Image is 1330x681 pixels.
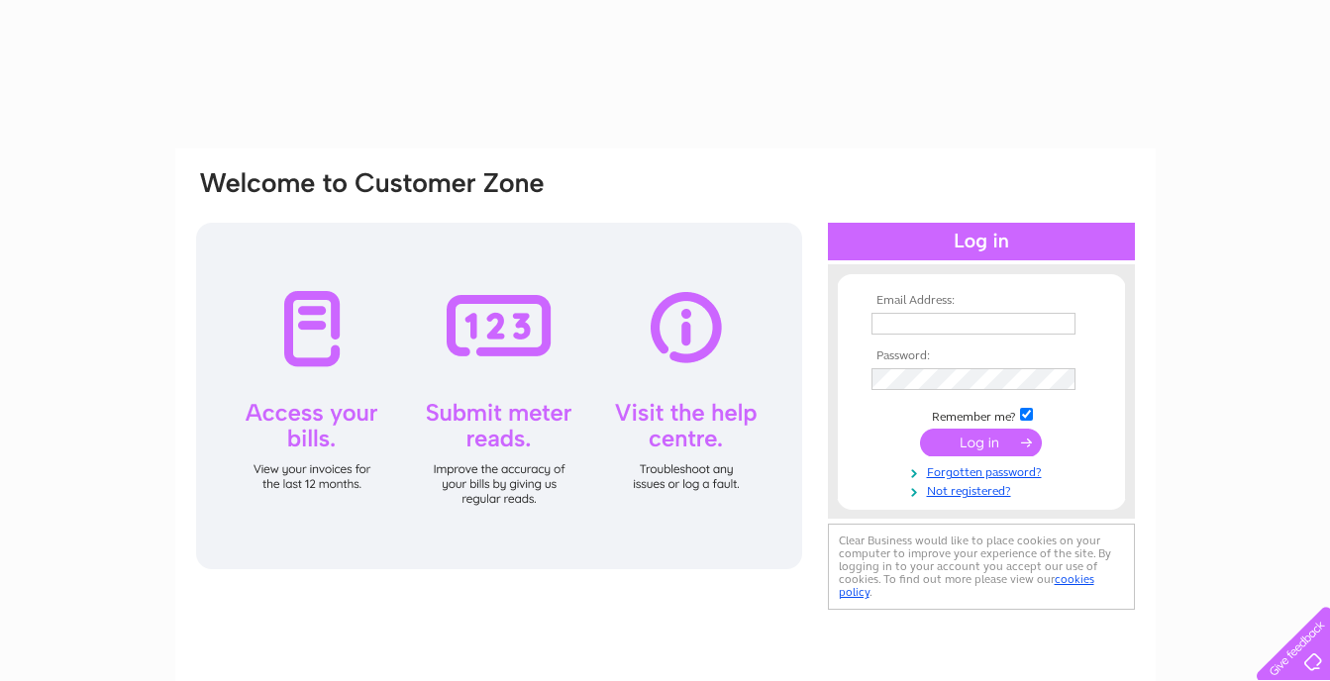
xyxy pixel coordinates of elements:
[920,429,1042,456] input: Submit
[871,461,1096,480] a: Forgotten password?
[867,405,1096,425] td: Remember me?
[828,524,1135,610] div: Clear Business would like to place cookies on your computer to improve your experience of the sit...
[867,349,1096,363] th: Password:
[867,294,1096,308] th: Email Address:
[871,480,1096,499] a: Not registered?
[839,572,1094,599] a: cookies policy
